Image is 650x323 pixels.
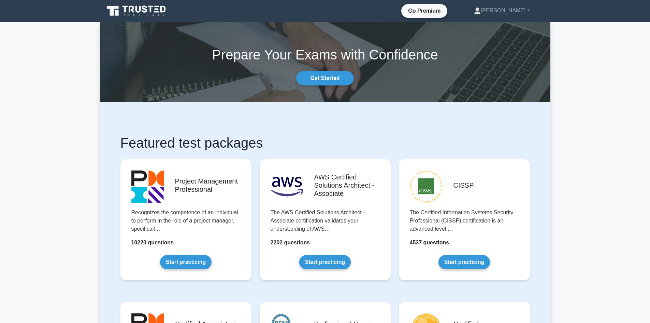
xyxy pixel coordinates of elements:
[404,6,445,15] a: Go Premium
[100,46,550,63] h1: Prepare Your Exams with Confidence
[458,4,546,17] a: [PERSON_NAME]
[299,255,351,269] a: Start practicing
[296,71,353,85] a: Get Started
[160,255,212,269] a: Start practicing
[120,135,530,151] h1: Featured test packages
[438,255,490,269] a: Start practicing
